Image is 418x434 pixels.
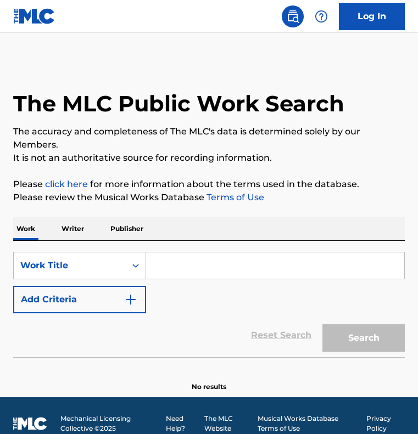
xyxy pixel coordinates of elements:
[13,252,405,357] form: Search Form
[13,217,38,240] p: Work
[310,5,332,27] div: Help
[13,8,55,24] img: MLC Logo
[339,3,405,30] a: Log In
[315,10,328,23] img: help
[13,417,47,430] img: logo
[204,414,251,433] a: The MLC Website
[286,10,299,23] img: search
[192,369,226,392] p: No results
[13,191,405,204] p: Please review the Musical Works Database
[45,179,88,189] a: click here
[58,217,87,240] p: Writer
[282,5,304,27] a: Public Search
[20,259,119,272] div: Work Title
[166,414,197,433] a: Need Help?
[13,151,405,165] p: It is not an authoritative source for recording information.
[60,414,159,433] span: Mechanical Licensing Collective © 2025
[363,381,418,434] iframe: Chat Widget
[204,192,264,202] a: Terms of Use
[13,178,405,191] p: Please for more information about the terms used in the database.
[124,293,137,306] img: 9d2ae6d4665cec9f34b9.svg
[258,414,360,433] a: Musical Works Database Terms of Use
[13,125,405,151] p: The accuracy and completeness of The MLC's data is determined solely by our Members.
[13,286,146,313] button: Add Criteria
[13,90,344,117] h1: The MLC Public Work Search
[107,217,147,240] p: Publisher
